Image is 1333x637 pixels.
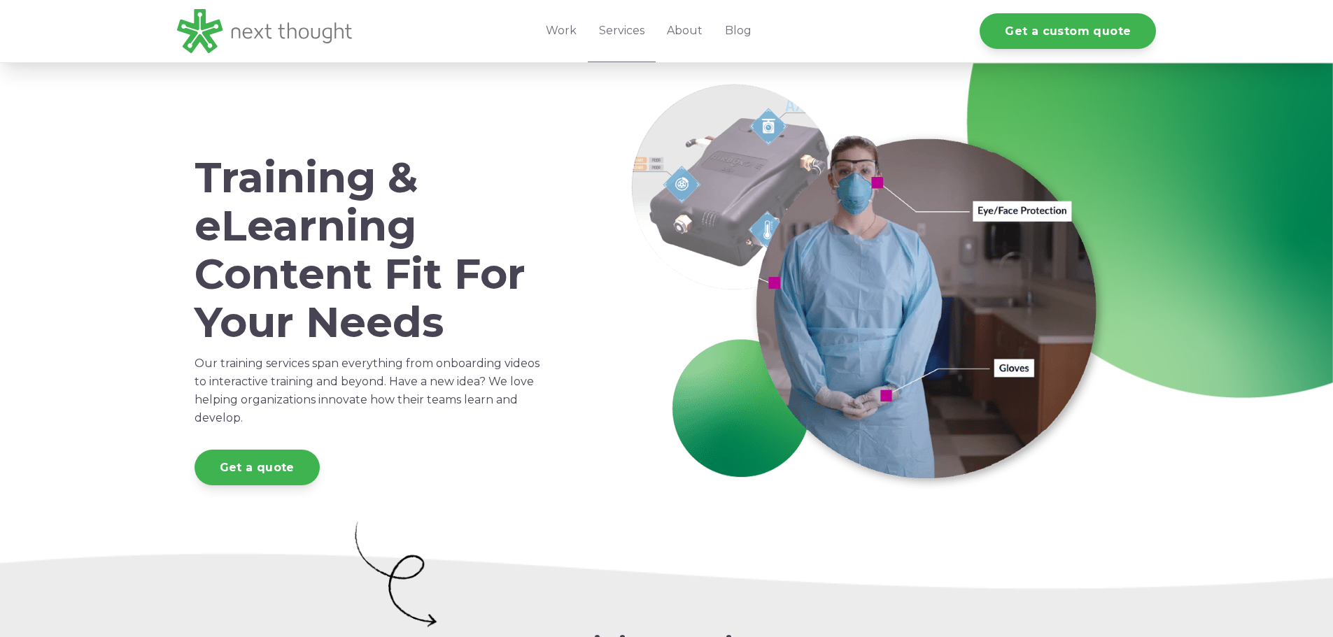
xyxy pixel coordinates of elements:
[631,84,1121,499] img: Services
[195,450,320,485] a: Get a quote
[177,9,352,53] img: LG - NextThought Logo
[352,516,439,632] img: Artboard 16 copy
[195,152,526,348] span: Training & eLearning Content Fit For Your Needs
[980,13,1156,49] a: Get a custom quote
[195,357,539,424] span: Our training services span everything from onboarding videos to interactive training and beyond. ...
